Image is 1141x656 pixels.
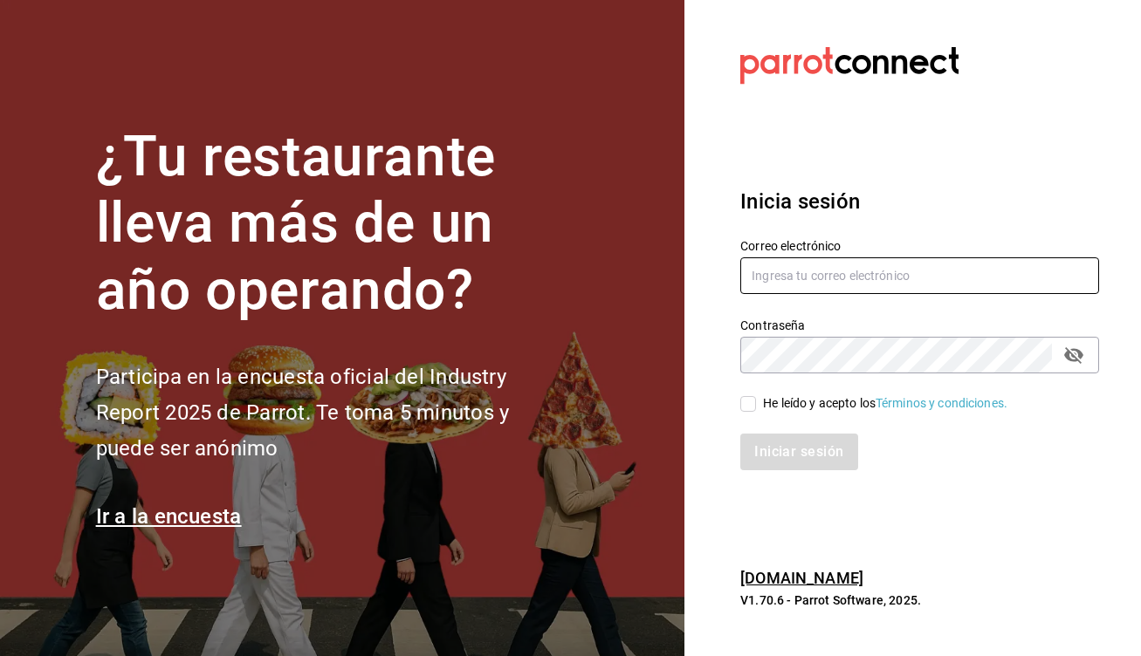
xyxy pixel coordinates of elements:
button: passwordField [1059,340,1089,370]
h1: ¿Tu restaurante lleva más de un año operando? [96,124,567,325]
input: Ingresa tu correo electrónico [740,257,1099,294]
div: He leído y acepto los [763,394,1007,413]
h3: Inicia sesión [740,186,1099,217]
label: Contraseña [740,318,1099,331]
p: V1.70.6 - Parrot Software, 2025. [740,591,1099,609]
a: Términos y condiciones. [876,396,1007,410]
a: [DOMAIN_NAME] [740,569,863,587]
label: Correo electrónico [740,239,1099,251]
a: Ir a la encuesta [96,504,242,529]
h2: Participa en la encuesta oficial del Industry Report 2025 de Parrot. Te toma 5 minutos y puede se... [96,359,567,466]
